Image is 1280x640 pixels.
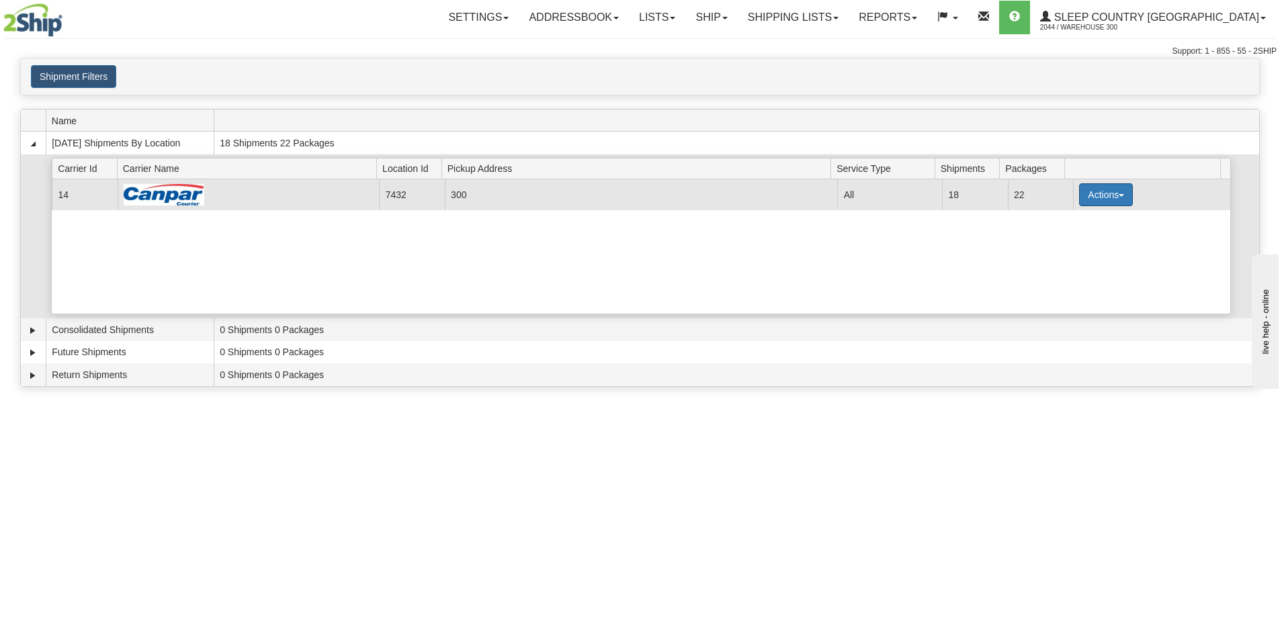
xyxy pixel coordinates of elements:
[1079,183,1133,206] button: Actions
[58,158,117,179] span: Carrier Id
[10,11,124,21] div: live help - online
[445,179,838,210] td: 300
[447,158,831,179] span: Pickup Address
[3,3,62,37] img: logo2044.jpg
[382,158,441,179] span: Location Id
[52,110,214,131] span: Name
[123,158,377,179] span: Carrier Name
[26,369,40,382] a: Expand
[519,1,629,34] a: Addressbook
[124,184,204,205] img: Canpar
[214,363,1259,386] td: 0 Shipments 0 Packages
[214,132,1259,154] td: 18 Shipments 22 Packages
[3,46,1277,57] div: Support: 1 - 855 - 55 - 2SHIP
[1008,179,1073,210] td: 22
[46,363,214,386] td: Return Shipments
[837,158,935,179] span: Service Type
[214,318,1259,341] td: 0 Shipments 0 Packages
[941,158,1000,179] span: Shipments
[1051,11,1259,23] span: Sleep Country [GEOGRAPHIC_DATA]
[31,65,116,88] button: Shipment Filters
[685,1,737,34] a: Ship
[46,341,214,364] td: Future Shipments
[1005,158,1064,179] span: Packages
[214,341,1259,364] td: 0 Shipments 0 Packages
[46,318,214,341] td: Consolidated Shipments
[837,179,942,210] td: All
[849,1,927,34] a: Reports
[26,324,40,337] a: Expand
[46,132,214,154] td: [DATE] Shipments By Location
[942,179,1007,210] td: 18
[52,179,117,210] td: 14
[629,1,685,34] a: Lists
[26,346,40,359] a: Expand
[1030,1,1276,34] a: Sleep Country [GEOGRAPHIC_DATA] 2044 / Warehouse 300
[738,1,849,34] a: Shipping lists
[438,1,519,34] a: Settings
[379,179,444,210] td: 7432
[1249,251,1279,388] iframe: chat widget
[26,137,40,150] a: Collapse
[1040,21,1141,34] span: 2044 / Warehouse 300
